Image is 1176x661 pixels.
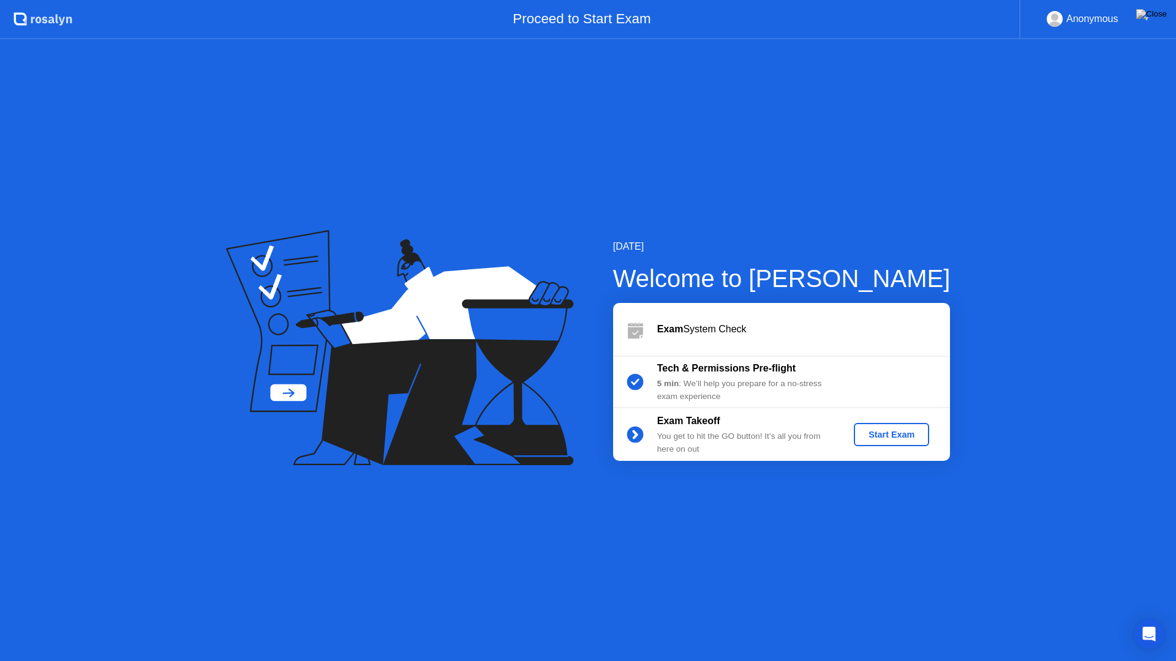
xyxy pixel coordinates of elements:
div: : We’ll help you prepare for a no-stress exam experience [657,378,834,403]
div: Anonymous [1066,11,1118,27]
b: Exam [657,324,684,334]
b: Exam Takeoff [657,416,720,426]
div: Start Exam [859,430,924,439]
button: Start Exam [854,423,929,446]
div: System Check [657,322,950,337]
b: Tech & Permissions Pre-flight [657,363,796,373]
b: 5 min [657,379,679,388]
div: [DATE] [613,239,951,254]
img: Close [1136,9,1167,19]
div: Open Intercom Messenger [1134,619,1164,649]
div: Welcome to [PERSON_NAME] [613,260,951,297]
div: You get to hit the GO button! It’s all you from here on out [657,430,834,455]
